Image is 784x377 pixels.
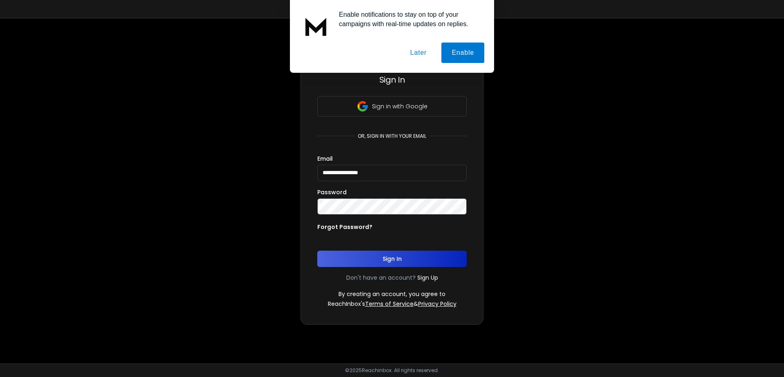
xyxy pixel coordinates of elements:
p: Don't have an account? [346,274,416,282]
button: Later [400,43,437,63]
p: © 2025 Reachinbox. All rights reserved. [345,367,439,374]
p: Sign in with Google [372,102,428,110]
img: notification icon [300,10,332,43]
a: Terms of Service [365,300,414,308]
div: Enable notifications to stay on top of your campaigns with real-time updates on replies. [332,10,484,29]
h3: Sign In [317,74,467,85]
button: Sign in with Google [317,96,467,117]
button: Sign In [317,251,467,267]
a: Privacy Policy [418,300,457,308]
button: Enable [441,43,484,63]
p: or, sign in with your email [354,133,430,139]
p: By creating an account, you agree to [339,290,445,298]
label: Email [317,156,333,162]
label: Password [317,189,347,195]
p: Forgot Password? [317,223,372,231]
a: Sign Up [417,274,438,282]
p: ReachInbox's & [328,300,457,308]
